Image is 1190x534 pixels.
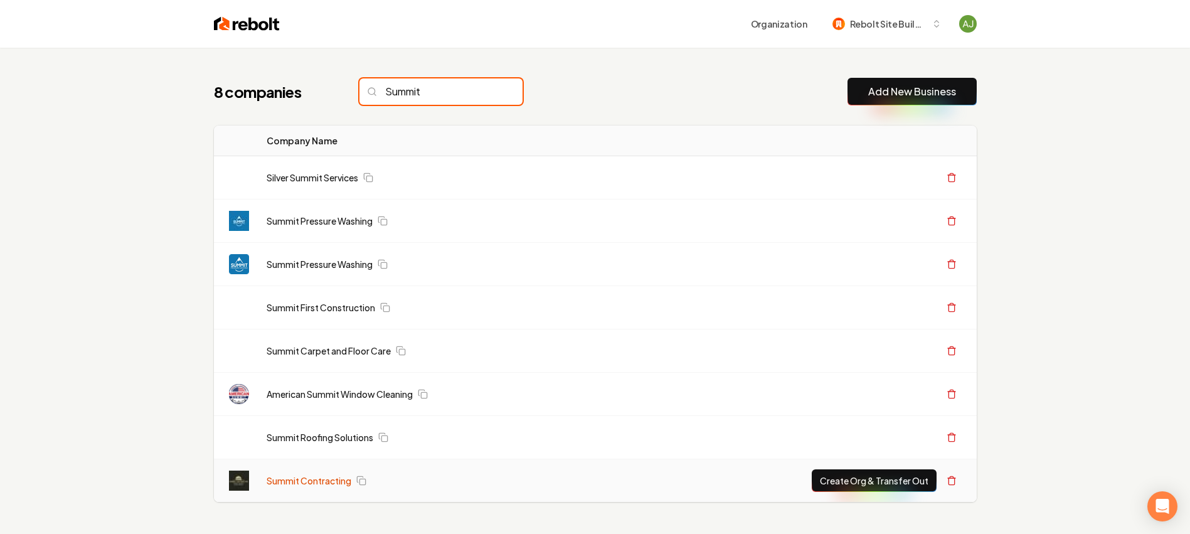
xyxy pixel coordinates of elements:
[267,215,373,227] a: Summit Pressure Washing
[257,125,623,156] th: Company Name
[229,254,249,274] img: Summit Pressure Washing logo
[812,469,937,492] button: Create Org & Transfer Out
[267,474,351,487] a: Summit Contracting
[1147,491,1177,521] div: Open Intercom Messenger
[229,471,249,491] img: Summit Contracting logo
[850,18,927,31] span: Rebolt Site Builder
[847,78,977,105] button: Add New Business
[267,258,373,270] a: Summit Pressure Washing
[743,13,815,35] button: Organization
[214,15,280,33] img: Rebolt Logo
[267,388,413,400] a: American Summit Window Cleaning
[267,431,373,444] a: Summit Roofing Solutions
[214,82,334,102] h1: 8 companies
[267,171,358,184] a: Silver Summit Services
[267,301,375,314] a: Summit First Construction
[959,15,977,33] img: AJ Nimeh
[229,384,249,404] img: American Summit Window Cleaning logo
[868,84,956,99] a: Add New Business
[267,344,391,357] a: Summit Carpet and Floor Care
[359,78,523,105] input: Search...
[959,15,977,33] button: Open user button
[229,211,249,231] img: Summit Pressure Washing logo
[832,18,845,30] img: Rebolt Site Builder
